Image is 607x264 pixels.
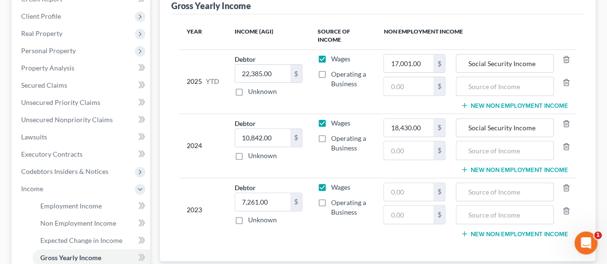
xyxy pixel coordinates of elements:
iframe: Intercom live chat [574,231,597,254]
input: Source of Income [461,77,548,95]
button: New Non Employment Income [461,102,568,109]
div: $ [433,206,445,224]
span: Secured Claims [21,81,67,89]
th: Income (AGI) [227,22,309,50]
th: Year [179,22,227,50]
a: Unsecured Priority Claims [13,94,150,111]
div: $ [290,129,302,147]
span: Non Employment Income [40,219,116,227]
input: Source of Income [461,183,548,201]
input: Source of Income [461,119,548,137]
a: Unsecured Nonpriority Claims [13,111,150,128]
span: 1 [594,231,602,239]
th: Source of Income [310,22,376,50]
span: Lawsuits [21,133,47,141]
span: Codebtors Insiders & Notices [21,167,108,175]
input: Source of Income [461,206,548,224]
div: $ [290,193,302,211]
a: Non Employment Income [33,215,150,232]
span: Gross Yearly Income [40,253,101,262]
span: Real Property [21,29,62,37]
label: Unknown [248,215,277,225]
span: Unsecured Priority Claims [21,98,100,106]
a: Lawsuits [13,128,150,146]
input: 0.00 [235,129,290,147]
div: $ [433,119,445,137]
input: 0.00 [384,206,433,224]
input: 0.00 [235,65,290,83]
label: Debtor [235,183,256,193]
input: 0.00 [384,77,433,95]
input: 0.00 [384,55,433,73]
span: Income [21,184,43,193]
span: Wages [331,55,350,63]
a: Executory Contracts [13,146,150,163]
span: Property Analysis [21,64,74,72]
div: $ [290,65,302,83]
button: New Non Employment Income [461,166,568,173]
input: 0.00 [384,119,433,137]
input: Source of Income [461,55,548,73]
label: Debtor [235,118,256,128]
input: Source of Income [461,141,548,160]
span: Wages [331,119,350,127]
a: Employment Income [33,197,150,215]
span: Personal Property [21,46,76,55]
a: Property Analysis [13,59,150,77]
div: 2024 [187,118,219,174]
div: $ [433,141,445,160]
div: $ [433,183,445,201]
a: Secured Claims [13,77,150,94]
span: Expected Change in Income [40,236,122,244]
span: Operating a Business [331,134,366,152]
span: Operating a Business [331,198,366,216]
input: 0.00 [384,141,433,160]
div: $ [433,55,445,73]
a: Expected Change in Income [33,232,150,249]
label: Unknown [248,87,277,96]
label: Unknown [248,151,277,161]
input: 0.00 [384,183,433,201]
input: 0.00 [235,193,290,211]
div: 2025 [187,54,219,110]
span: YTD [206,77,219,86]
span: Unsecured Nonpriority Claims [21,115,113,124]
label: Debtor [235,54,256,64]
button: New Non Employment Income [461,230,568,238]
span: Wages [331,183,350,191]
span: Executory Contracts [21,150,83,158]
th: Non Employment Income [376,22,576,50]
div: $ [433,77,445,95]
span: Employment Income [40,202,102,210]
span: Client Profile [21,12,61,20]
span: Operating a Business [331,70,366,88]
div: 2023 [187,183,219,238]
